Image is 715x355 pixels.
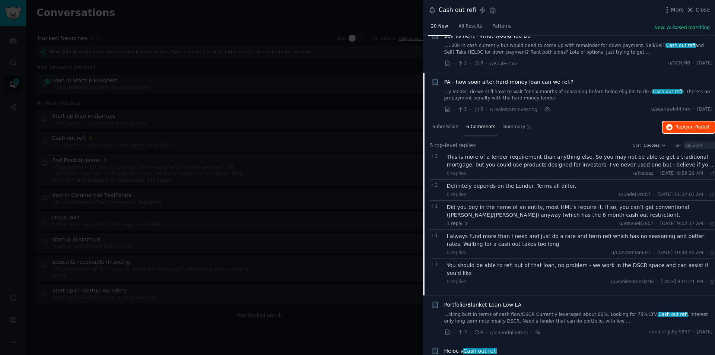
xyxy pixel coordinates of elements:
span: [DATE] 9:02:17 AM [660,221,703,227]
span: Submission [432,124,458,130]
span: 5 [430,142,433,149]
a: Patterns [490,20,514,36]
span: 3 [457,106,467,113]
span: · [693,106,695,113]
span: r/loanoriginators [490,330,528,335]
a: Heloc vCash out refi [444,347,497,355]
span: 2 [457,60,467,67]
span: Summary [503,124,525,130]
div: Sort [633,143,641,148]
a: PA - how soon after hard money loan can we refi? [444,78,573,86]
span: u/Initial-Jelly-5897 [649,329,690,336]
span: r/RealEstate [490,61,518,66]
span: · [693,329,695,336]
span: · [693,60,695,67]
span: 1 reply [447,221,469,227]
a: All Results [456,20,484,36]
span: u/SadeLvr007 [619,192,651,197]
span: All Results [458,23,482,30]
span: u/seahawk44mm [651,106,690,113]
span: Close [696,6,710,14]
span: Cash out refi [665,43,696,48]
span: Reply [676,124,710,131]
div: Cash out refi [439,6,476,15]
button: More [663,6,684,14]
div: Filter [671,143,681,148]
span: · [706,279,707,285]
span: More [671,6,684,14]
button: Upvotes [643,143,666,148]
span: · [653,191,655,198]
span: · [453,329,455,336]
span: Cash out refi [658,312,688,317]
span: · [486,329,487,336]
span: 4 [474,329,483,336]
span: [DATE] 8:01:21 PM [661,279,703,285]
span: · [706,191,707,198]
span: · [540,105,541,113]
span: · [706,250,707,256]
a: Sell vs Rent - What Would You Do [444,32,531,40]
span: [DATE] 10:48:45 AM [657,250,703,256]
span: on Reddit [688,124,710,130]
a: ...cking butt in terms of cash flow/DSCR Currently leveraged about 60%. Looking for 75% LTV,Cash ... [444,311,713,324]
span: · [657,279,658,285]
span: u/GENJNB [668,60,690,67]
span: replies [458,142,476,149]
span: · [470,105,471,113]
span: u/kunzaz [633,171,654,176]
span: · [470,329,471,336]
span: 8 [474,60,483,67]
span: Upvotes [643,143,660,148]
span: u/Cancerman691 [611,250,651,255]
span: Heloc v [444,347,497,355]
button: Close [686,6,710,14]
span: Cash out refi [463,348,498,354]
span: 1 [430,203,443,210]
span: · [486,60,487,67]
span: · [706,170,707,177]
span: [DATE] [697,60,712,67]
span: · [656,170,658,177]
span: 20 New [431,23,448,30]
span: 2 [430,182,443,189]
span: · [486,105,487,113]
span: · [453,105,455,113]
span: [DATE] 11:37:01 AM [657,191,703,198]
a: ...y lender, do we still have to wait for six months of seasoning before being eligible to do aCa... [444,89,713,102]
span: · [470,60,471,67]
span: 6 Comments [466,124,495,130]
span: · [530,329,532,336]
span: u/Wayneb2807 [619,221,654,226]
span: Patterns [493,23,511,30]
input: Keyword [684,142,715,149]
span: Cash out refi [652,89,683,94]
span: [DATE] 8:59:29 AM [660,170,703,177]
span: · [453,60,455,67]
button: New: AI-based matching [654,25,710,31]
a: ...100k in cash currently but would need to come up with remainder for down payment. Sell/Sell?Ca... [444,42,713,56]
a: 20 New [428,20,451,36]
span: · [653,250,655,256]
span: [DATE] [697,106,712,113]
span: 3 [457,329,467,336]
span: · [706,221,707,227]
span: top-level [434,142,457,149]
span: [DATE] [697,329,712,336]
span: 6 [474,106,483,113]
span: · [656,221,658,227]
a: Portfolio/Blanket Loan-Low LA [444,301,522,309]
span: 1 [430,232,443,239]
button: Replyon Reddit [662,121,715,133]
span: u/wholesomesizzle [611,279,654,284]
span: 2 [430,153,443,160]
span: 1 [430,262,443,268]
span: r/realestateinvesting [490,107,537,112]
